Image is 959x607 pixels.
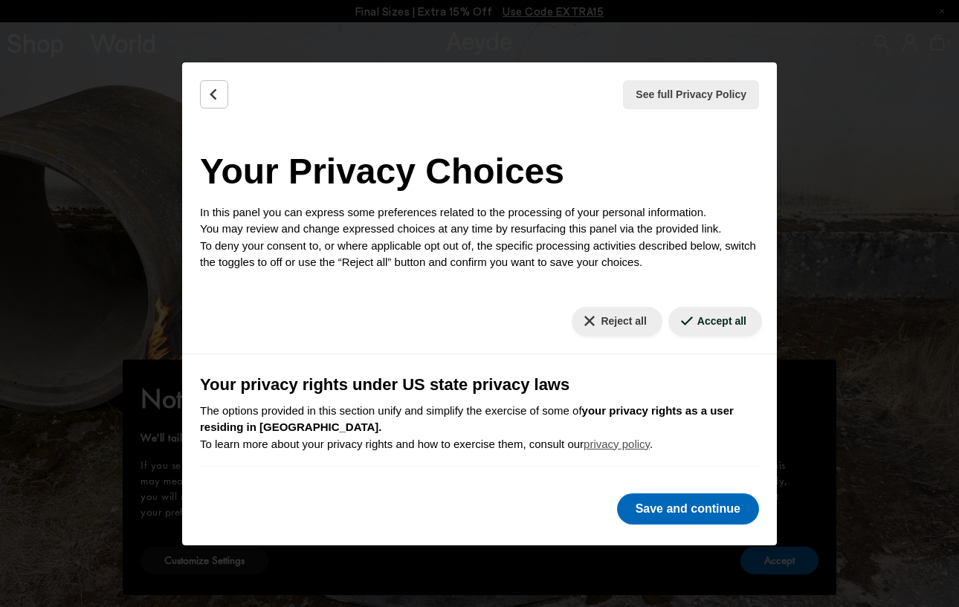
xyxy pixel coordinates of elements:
button: Accept all [668,307,762,336]
button: Save and continue [617,493,759,525]
h3: Your privacy rights under US state privacy laws [200,372,759,397]
button: Back [200,80,228,108]
button: See full Privacy Policy [623,80,759,109]
b: your privacy rights as a user residing in [GEOGRAPHIC_DATA]. [200,404,734,434]
h2: Your Privacy Choices [200,145,759,198]
p: The options provided in this section unify and simplify the exercise of some of To learn more abo... [200,403,759,453]
button: Reject all [572,307,662,336]
p: In this panel you can express some preferences related to the processing of your personal informa... [200,204,759,271]
span: See full Privacy Policy [636,87,746,103]
a: privacy policy [584,438,650,450]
